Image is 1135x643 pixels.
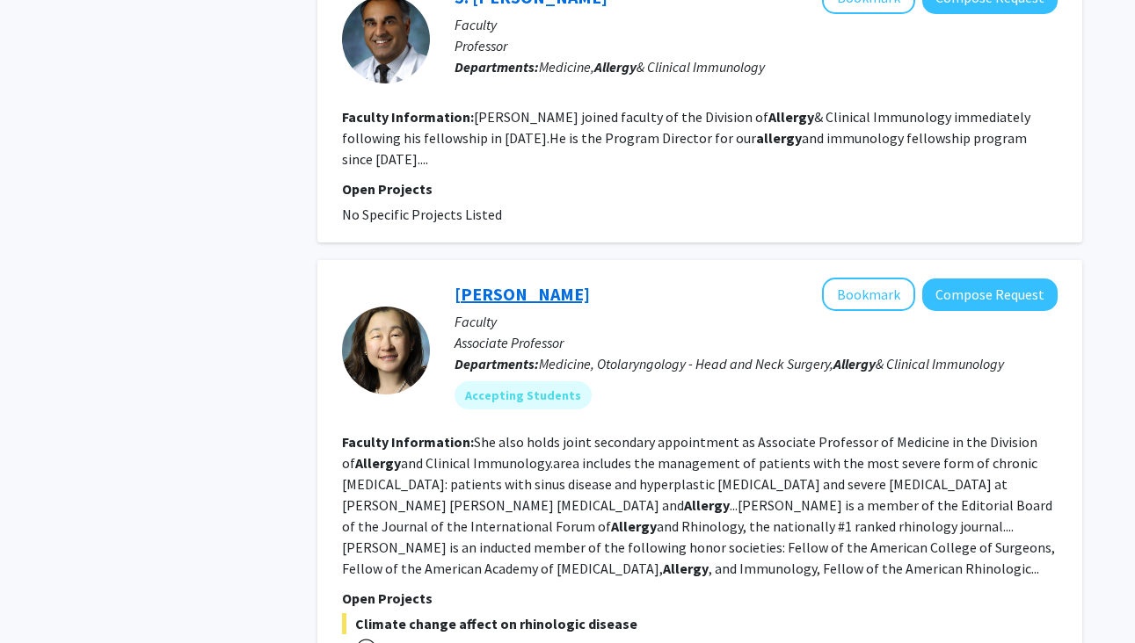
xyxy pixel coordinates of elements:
[455,355,539,372] b: Departments:
[611,517,657,535] b: Allergy
[594,58,637,76] b: Allergy
[922,278,1058,311] button: Compose Request to Jean Kim
[455,381,592,409] mat-chip: Accepting Students
[342,433,474,451] b: Faculty Information:
[539,58,765,76] span: Medicine, & Clinical Immunology
[342,178,1058,199] p: Open Projects
[756,129,802,147] b: allergy
[539,355,1004,372] span: Medicine, Otolaryngology - Head and Neck Surgery, & Clinical Immunology
[455,58,539,76] b: Departments:
[684,496,730,514] b: Allergy
[355,454,401,472] b: Allergy
[455,14,1058,35] p: Faculty
[833,355,876,372] b: Allergy
[342,433,1055,577] fg-read-more: She also holds joint secondary appointment as Associate Professor of Medicine in the Division of ...
[768,108,814,126] b: Allergy
[342,108,1030,168] fg-read-more: [PERSON_NAME] joined faculty of the Division of & Clinical Immunology immediately following his f...
[455,35,1058,56] p: Professor
[663,560,709,577] b: Allergy
[455,311,1058,332] p: Faculty
[455,283,590,305] a: [PERSON_NAME]
[455,332,1058,353] p: Associate Professor
[13,564,75,630] iframe: Chat
[342,206,502,223] span: No Specific Projects Listed
[342,108,474,126] b: Faculty Information:
[342,613,1058,634] span: Climate change affect on rhinologic disease
[342,588,1058,609] p: Open Projects
[822,278,915,311] button: Add Jean Kim to Bookmarks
